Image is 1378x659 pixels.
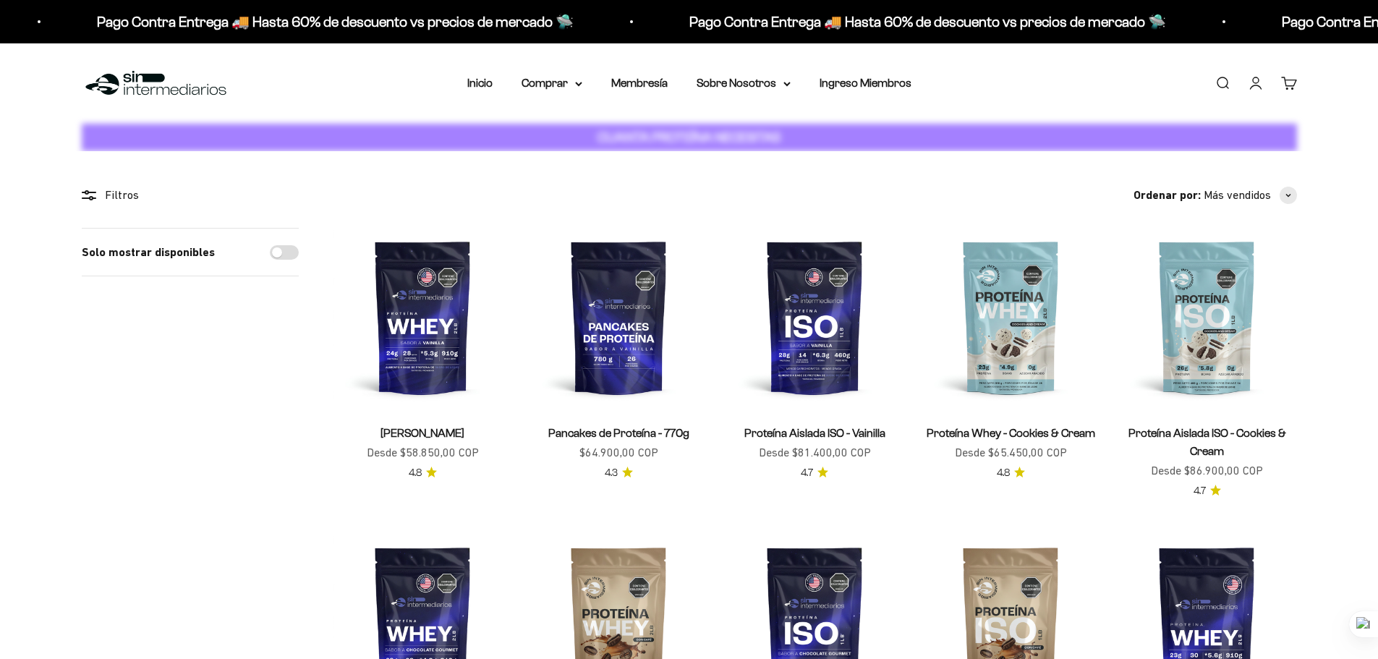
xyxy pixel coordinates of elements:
[1204,186,1271,205] span: Más vendidos
[548,427,689,439] a: Pancakes de Proteína - 770g
[759,443,871,462] sale-price: Desde $81.400,00 COP
[522,74,582,93] summary: Comprar
[801,465,828,481] a: 4.74.7 de 5.0 estrellas
[82,243,215,262] label: Solo mostrar disponibles
[380,427,464,439] a: [PERSON_NAME]
[409,465,437,481] a: 4.84.8 de 5.0 estrellas
[82,186,299,205] div: Filtros
[605,465,618,481] span: 4.3
[97,10,574,33] p: Pago Contra Entrega 🚚 Hasta 60% de descuento vs precios de mercado 🛸
[605,465,633,481] a: 4.34.3 de 5.0 estrellas
[611,77,668,89] a: Membresía
[1194,483,1206,499] span: 4.7
[1128,427,1286,457] a: Proteína Aislada ISO - Cookies & Cream
[367,443,479,462] sale-price: Desde $58.850,00 COP
[579,443,658,462] sale-price: $64.900,00 COP
[1204,186,1297,205] button: Más vendidos
[697,74,791,93] summary: Sobre Nosotros
[1151,462,1263,480] sale-price: Desde $86.900,00 COP
[997,465,1025,481] a: 4.84.8 de 5.0 estrellas
[997,465,1010,481] span: 4.8
[955,443,1067,462] sale-price: Desde $65.450,00 COP
[820,77,911,89] a: Ingreso Miembros
[689,10,1166,33] p: Pago Contra Entrega 🚚 Hasta 60% de descuento vs precios de mercado 🛸
[409,465,422,481] span: 4.8
[801,465,813,481] span: 4.7
[744,427,885,439] a: Proteína Aislada ISO - Vainilla
[597,129,781,145] strong: CUANTA PROTEÍNA NECESITAS
[927,427,1095,439] a: Proteína Whey - Cookies & Cream
[467,77,493,89] a: Inicio
[1134,186,1201,205] span: Ordenar por:
[1194,483,1221,499] a: 4.74.7 de 5.0 estrellas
